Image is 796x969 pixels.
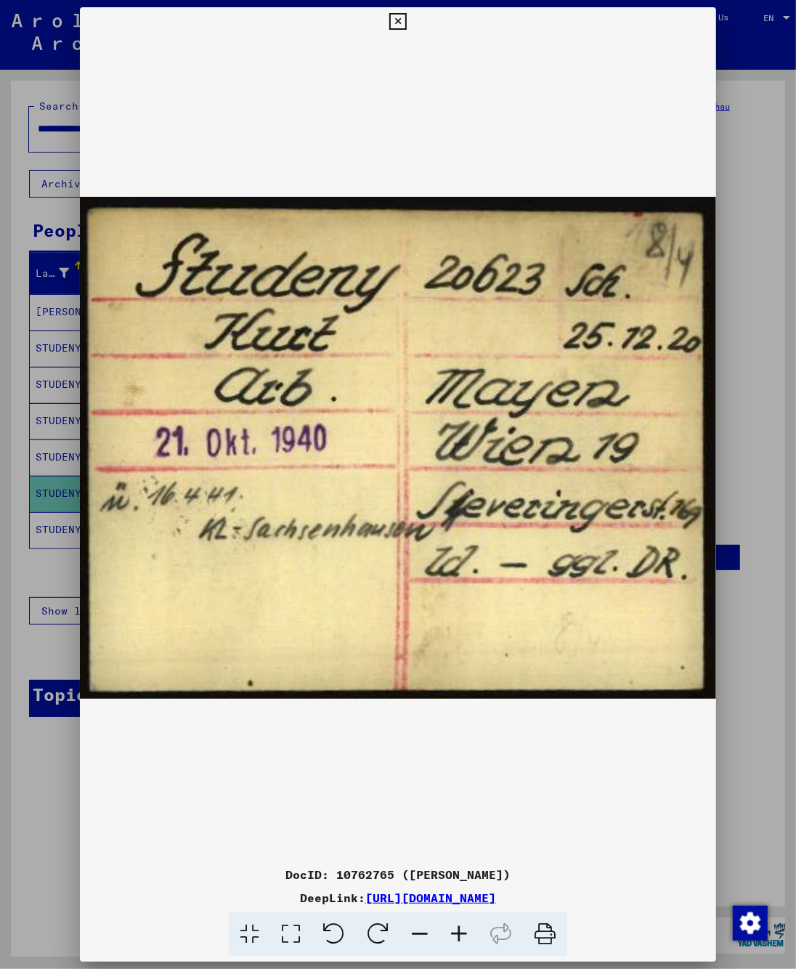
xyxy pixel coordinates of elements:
img: Change consent [733,906,768,941]
div: DocID: 10762765 ([PERSON_NAME]) [80,866,717,883]
img: 001.jpg [80,36,717,860]
div: Change consent [732,905,767,940]
a: [URL][DOMAIN_NAME] [365,891,496,905]
div: DeepLink: [80,889,717,907]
